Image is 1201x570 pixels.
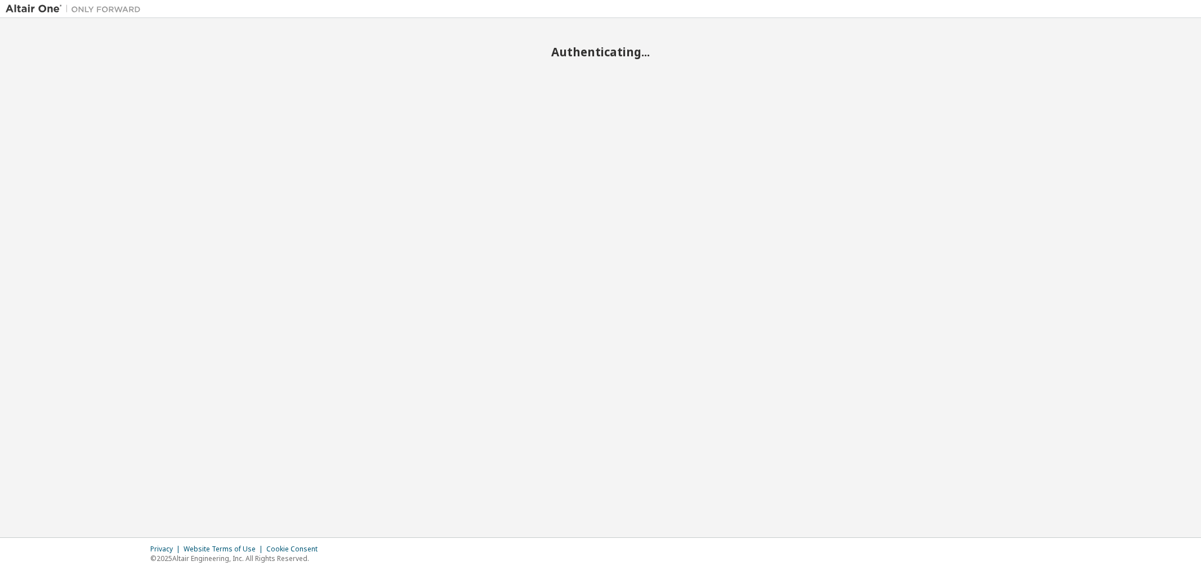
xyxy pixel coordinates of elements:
[266,545,324,554] div: Cookie Consent
[150,554,324,563] p: © 2025 Altair Engineering, Inc. All Rights Reserved.
[150,545,184,554] div: Privacy
[6,3,146,15] img: Altair One
[6,44,1195,59] h2: Authenticating...
[184,545,266,554] div: Website Terms of Use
